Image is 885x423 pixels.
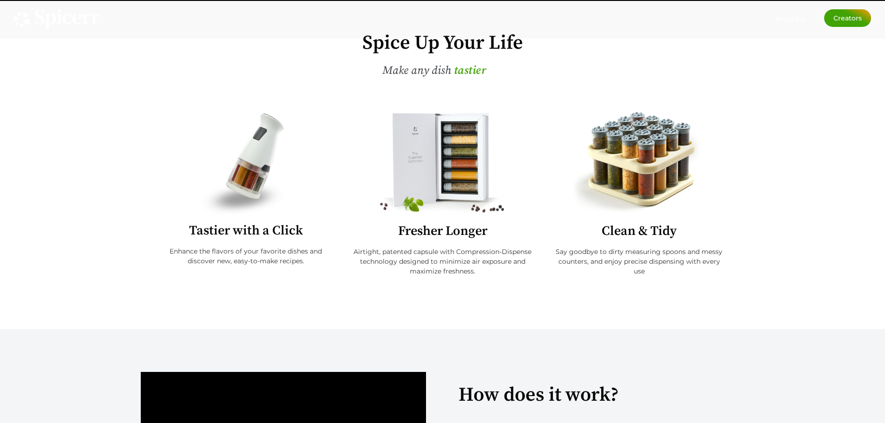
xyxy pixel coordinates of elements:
[159,224,333,237] h2: Tastier with a Click
[382,64,451,78] span: Make any dish
[570,111,708,215] img: A spice rack with a grid-like design holds multiple clear tubes filled with various colorful spic...
[776,9,805,23] a: Press Kit
[459,385,740,405] h2: How does it work?
[159,247,333,266] p: Enhance the flavors of your favorite dishes and discover new, easy-to-make recipes.
[141,33,745,53] h2: Spice Up Your Life
[367,111,519,215] img: A white box labeled "The Essential Collection" contains six spice jars. Basil leaves and scattere...
[351,225,533,238] h2: Fresher Longer
[552,225,726,238] h2: Clean & Tidy
[824,9,871,27] a: Creators
[351,247,533,276] p: Airtight, patented capsule with Compression-Dispense technology designed to minimize air exposure...
[201,111,291,216] img: A multi-compartment spice grinder containing various spices, with a sleek white and black design,...
[776,15,805,23] span: Press Kit
[833,15,862,21] span: Creators
[552,247,726,276] p: Say goodbye to dirty measuring spoons and messy counters, and enjoy precise dispensing with every...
